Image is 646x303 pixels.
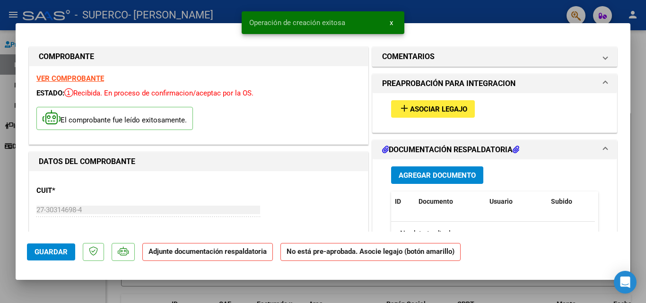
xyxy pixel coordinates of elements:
[419,198,453,205] span: Documento
[373,93,617,132] div: PREAPROBACIÓN PARA INTEGRACION
[148,247,267,256] strong: Adjunte documentación respaldatoria
[395,198,401,205] span: ID
[36,89,64,97] span: ESTADO:
[27,243,75,260] button: Guardar
[382,14,401,31] button: x
[391,191,415,212] datatable-header-cell: ID
[373,74,617,93] mat-expansion-panel-header: PREAPROBACIÓN PARA INTEGRACION
[391,100,475,118] button: Asociar Legajo
[35,248,68,256] span: Guardar
[64,89,253,97] span: Recibida. En proceso de confirmacion/aceptac por la OS.
[382,51,435,62] h1: COMENTARIOS
[390,18,393,27] span: x
[382,144,519,156] h1: DOCUMENTACIÓN RESPALDATORIA
[415,191,486,212] datatable-header-cell: Documento
[399,171,476,180] span: Agregar Documento
[547,191,594,212] datatable-header-cell: Subido
[391,166,483,184] button: Agregar Documento
[489,198,513,205] span: Usuario
[399,103,410,114] mat-icon: add
[249,18,345,27] span: Operación de creación exitosa
[36,185,134,196] p: CUIT
[36,74,104,83] a: VER COMPROBANTE
[391,222,595,245] div: No data to display
[373,47,617,66] mat-expansion-panel-header: COMENTARIOS
[39,52,94,61] strong: COMPROBANTE
[39,157,135,166] strong: DATOS DEL COMPROBANTE
[36,107,193,130] p: El comprobante fue leído exitosamente.
[280,243,461,261] strong: No está pre-aprobada. Asocie legajo (botón amarillo)
[382,78,515,89] h1: PREAPROBACIÓN PARA INTEGRACION
[551,198,572,205] span: Subido
[486,191,547,212] datatable-header-cell: Usuario
[594,191,642,212] datatable-header-cell: Acción
[410,105,467,113] span: Asociar Legajo
[373,140,617,159] mat-expansion-panel-header: DOCUMENTACIÓN RESPALDATORIA
[614,271,637,294] div: Open Intercom Messenger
